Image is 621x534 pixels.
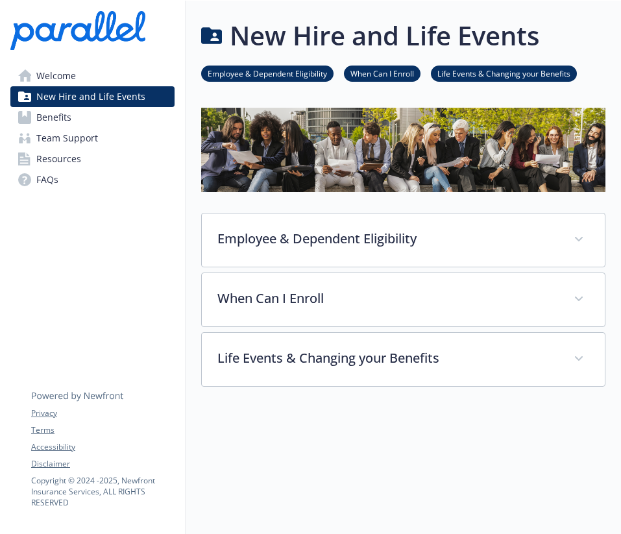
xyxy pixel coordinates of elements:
span: Benefits [36,107,71,128]
img: new hire page banner [201,108,605,192]
div: When Can I Enroll [202,273,605,326]
a: Team Support [10,128,175,149]
a: New Hire and Life Events [10,86,175,107]
span: New Hire and Life Events [36,86,145,107]
a: Welcome [10,66,175,86]
div: Life Events & Changing your Benefits [202,333,605,386]
a: When Can I Enroll [344,67,420,79]
div: Employee & Dependent Eligibility [202,213,605,267]
a: Resources [10,149,175,169]
a: Privacy [31,407,174,419]
span: Welcome [36,66,76,86]
span: Team Support [36,128,98,149]
a: Benefits [10,107,175,128]
p: When Can I Enroll [217,289,558,308]
span: Resources [36,149,81,169]
a: Terms [31,424,174,436]
span: FAQs [36,169,58,190]
p: Employee & Dependent Eligibility [217,229,558,249]
a: Disclaimer [31,458,174,470]
a: Life Events & Changing your Benefits [431,67,577,79]
a: Employee & Dependent Eligibility [201,67,334,79]
p: Copyright © 2024 - 2025 , Newfront Insurance Services, ALL RIGHTS RESERVED [31,475,174,508]
p: Life Events & Changing your Benefits [217,348,558,368]
a: Accessibility [31,441,174,453]
h1: New Hire and Life Events [230,16,539,55]
a: FAQs [10,169,175,190]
